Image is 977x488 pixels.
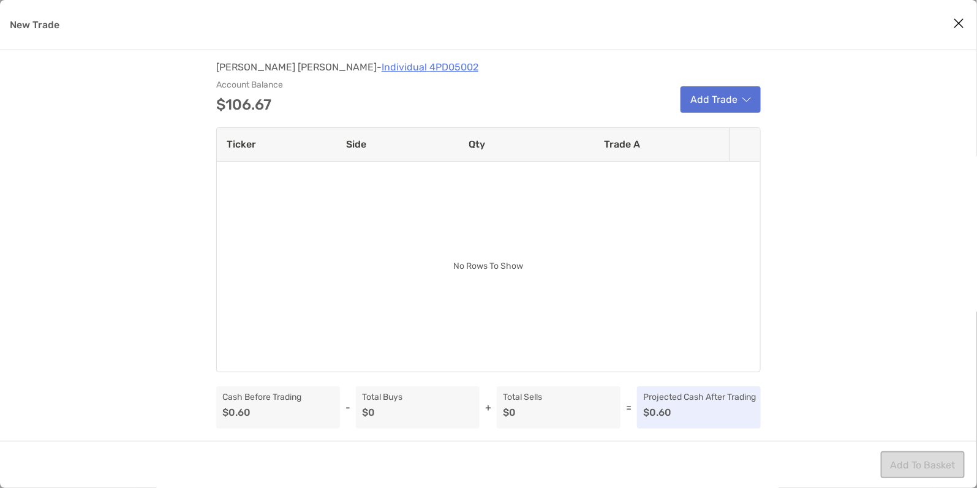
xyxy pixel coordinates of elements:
[681,86,761,113] button: Add Tradearrow
[345,400,350,415] p: -
[503,389,621,405] p: Total Sells
[626,400,632,415] p: =
[227,138,256,150] span: Ticker
[950,15,968,33] button: Close modal
[742,97,751,103] img: arrow
[643,389,761,405] p: Projected Cash After Trading
[222,405,340,420] p: $0.60
[469,138,485,150] span: Qty
[382,62,478,72] a: Individual 4PD05002
[216,97,478,113] p: $106.67
[10,17,59,32] p: New Trade
[503,405,621,420] p: $0
[485,400,491,415] p: +
[643,405,761,420] p: $0.60
[362,405,480,420] p: $0
[216,77,478,92] p: Account Balance
[362,389,480,405] p: Total Buys
[604,138,640,150] span: Trade A
[222,389,340,405] p: Cash Before Trading
[216,62,382,72] p: [PERSON_NAME] [PERSON_NAME] -
[346,138,366,150] span: Side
